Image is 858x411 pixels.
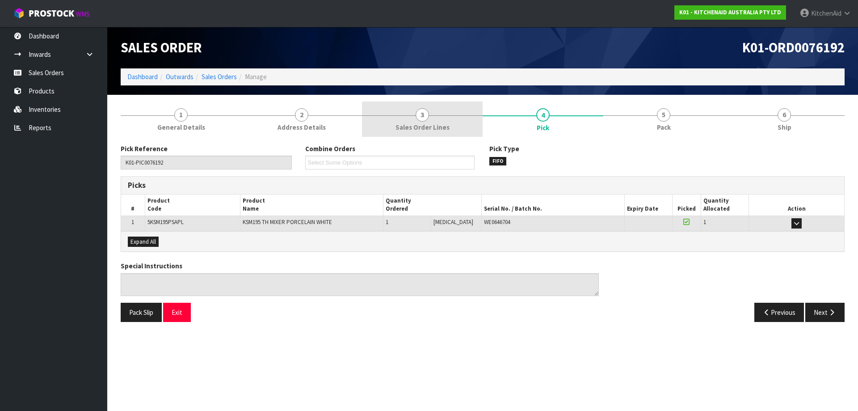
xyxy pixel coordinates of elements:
[121,137,845,329] span: Pick
[383,195,482,216] th: Quantity Ordered
[128,237,159,247] button: Expand All
[677,205,696,212] span: Picked
[679,8,781,16] strong: K01 - KITCHENAID AUSTRALIA PTY LTD
[489,157,506,166] span: FIFO
[278,123,326,132] span: Address Details
[157,123,205,132] span: General Details
[243,218,332,226] span: KSM195 TH MIXER PORCELAIN WHITE
[245,72,267,81] span: Manage
[416,108,429,122] span: 3
[130,238,156,246] span: Expand All
[121,195,145,216] th: #
[295,108,308,122] span: 2
[481,195,624,216] th: Serial No. / Batch No.
[121,144,168,153] label: Pick Reference
[240,195,383,216] th: Product Name
[131,218,134,226] span: 1
[127,72,158,81] a: Dashboard
[13,8,25,19] img: cube-alt.png
[703,218,706,226] span: 1
[805,303,845,322] button: Next
[76,10,90,18] small: WMS
[174,108,188,122] span: 1
[166,72,193,81] a: Outwards
[202,72,237,81] a: Sales Orders
[489,144,519,153] label: Pick Type
[754,303,804,322] button: Previous
[536,108,550,122] span: 4
[147,218,184,226] span: 5KSM195PSAPL
[121,39,202,56] span: Sales Order
[749,195,844,216] th: Action
[657,108,670,122] span: 5
[121,261,182,271] label: Special Instructions
[624,195,672,216] th: Expiry Date
[121,303,162,322] button: Pack Slip
[778,123,791,132] span: Ship
[537,123,549,132] span: Pick
[386,218,388,226] span: 1
[701,195,749,216] th: Quantity Allocated
[395,123,450,132] span: Sales Order Lines
[305,144,355,153] label: Combine Orders
[811,9,841,17] span: KitchenAid
[145,195,240,216] th: Product Code
[163,303,191,322] button: Exit
[657,123,671,132] span: Pack
[128,181,476,190] h3: Picks
[29,8,74,19] span: ProStock
[778,108,791,122] span: 6
[742,39,845,56] span: K01-ORD0076192
[433,218,473,226] span: [MEDICAL_DATA]
[484,218,510,226] span: WE0646704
